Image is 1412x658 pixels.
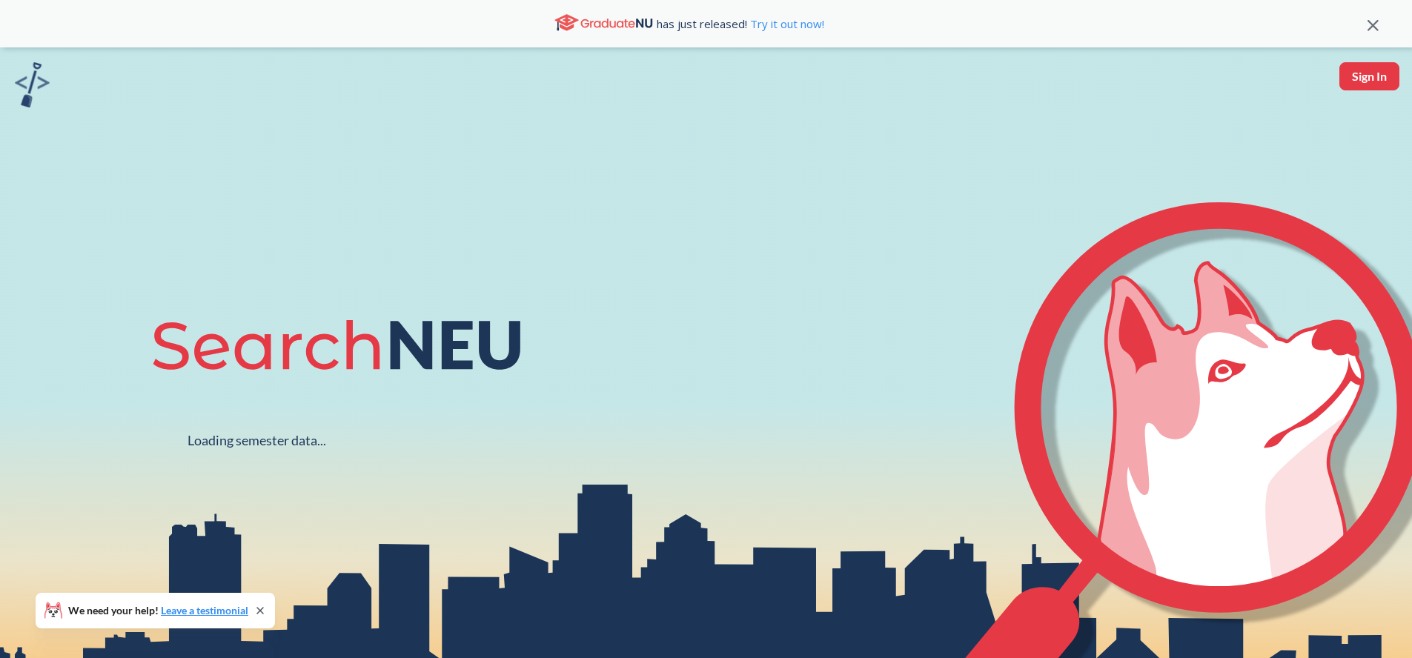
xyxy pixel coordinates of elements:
[747,16,824,31] a: Try it out now!
[15,62,50,112] a: sandbox logo
[15,62,50,107] img: sandbox logo
[657,16,824,32] span: has just released!
[1339,62,1399,90] button: Sign In
[161,604,248,617] a: Leave a testimonial
[68,605,248,616] span: We need your help!
[188,432,326,449] div: Loading semester data...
